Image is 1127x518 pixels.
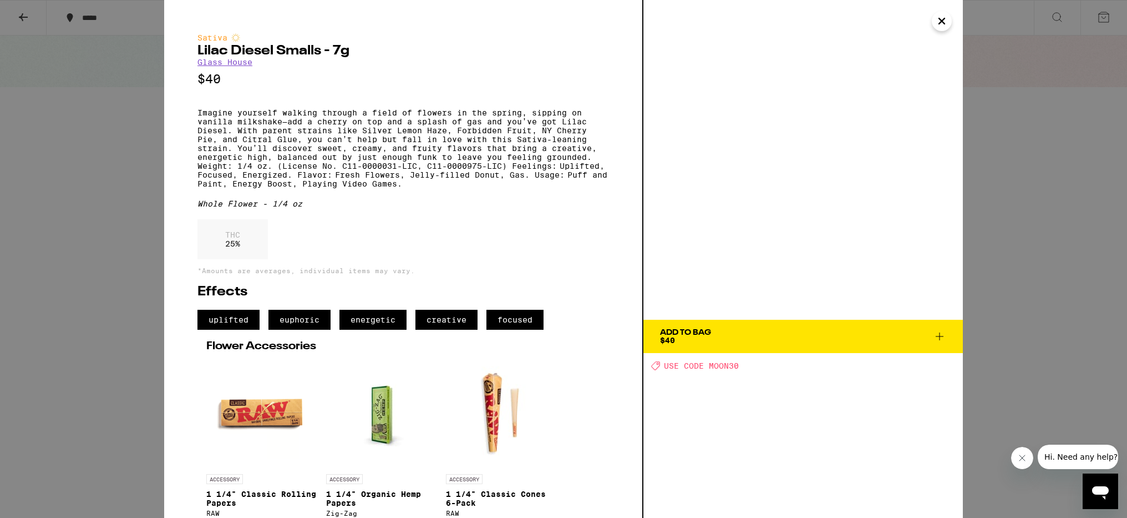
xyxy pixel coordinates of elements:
p: THC [225,230,240,239]
h2: Lilac Diesel Smalls - 7g [197,44,609,58]
div: Sativa [197,33,609,42]
div: Add To Bag [660,329,711,336]
span: USE CODE MOON30 [664,361,739,370]
iframe: Message from company [1038,445,1118,469]
p: ACCESSORY [326,474,363,484]
span: energetic [339,310,407,330]
p: 1 1/4" Classic Rolling Papers [206,490,317,507]
img: RAW - 1 1/4" Classic Cones 6-Pack [446,358,557,469]
div: Whole Flower - 1/4 oz [197,199,609,208]
span: $40 [660,336,675,345]
button: Add To Bag$40 [643,320,963,353]
p: *Amounts are averages, individual items may vary. [197,267,609,274]
span: creative [415,310,478,330]
h2: Effects [197,285,609,299]
p: 1 1/4" Organic Hemp Papers [326,490,437,507]
span: focused [486,310,544,330]
span: uplifted [197,310,260,330]
div: 25 % [197,219,268,259]
p: ACCESSORY [206,474,243,484]
p: 1 1/4" Classic Cones 6-Pack [446,490,557,507]
iframe: Close message [1011,447,1033,469]
p: ACCESSORY [446,474,483,484]
a: Glass House [197,58,252,67]
span: euphoric [268,310,331,330]
div: RAW [206,510,317,517]
p: Imagine yourself walking through a field of flowers in the spring, sipping on vanilla milkshake—a... [197,108,609,188]
h2: Flower Accessories [206,341,600,352]
button: Close [932,11,952,31]
iframe: Button to launch messaging window [1083,474,1118,509]
div: Zig-Zag [326,510,437,517]
p: $40 [197,72,609,86]
img: sativaColor.svg [231,33,240,42]
div: RAW [446,510,557,517]
img: RAW - 1 1/4" Classic Rolling Papers [206,358,317,469]
img: Zig-Zag - 1 1/4" Organic Hemp Papers [326,358,437,469]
